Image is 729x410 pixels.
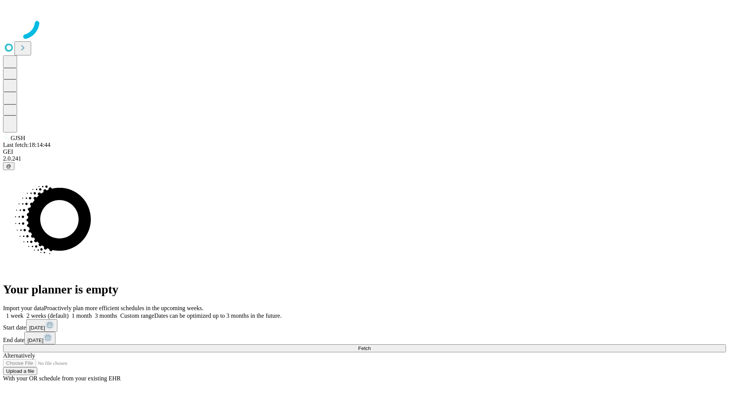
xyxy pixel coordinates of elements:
[26,319,57,332] button: [DATE]
[3,332,726,344] div: End date
[44,305,204,311] span: Proactively plan more efficient schedules in the upcoming weeks.
[120,312,154,319] span: Custom range
[3,375,121,382] span: With your OR schedule from your existing EHR
[154,312,281,319] span: Dates can be optimized up to 3 months in the future.
[24,332,55,344] button: [DATE]
[27,312,69,319] span: 2 weeks (default)
[3,148,726,155] div: GEI
[3,305,44,311] span: Import your data
[29,325,45,331] span: [DATE]
[3,344,726,352] button: Fetch
[11,135,25,141] span: GJSH
[3,282,726,296] h1: Your planner is empty
[3,162,14,170] button: @
[3,367,37,375] button: Upload a file
[6,163,11,169] span: @
[6,312,24,319] span: 1 week
[3,352,35,359] span: Alternatively
[358,345,371,351] span: Fetch
[95,312,117,319] span: 3 months
[3,319,726,332] div: Start date
[72,312,92,319] span: 1 month
[3,155,726,162] div: 2.0.241
[3,142,50,148] span: Last fetch: 18:14:44
[27,337,43,343] span: [DATE]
